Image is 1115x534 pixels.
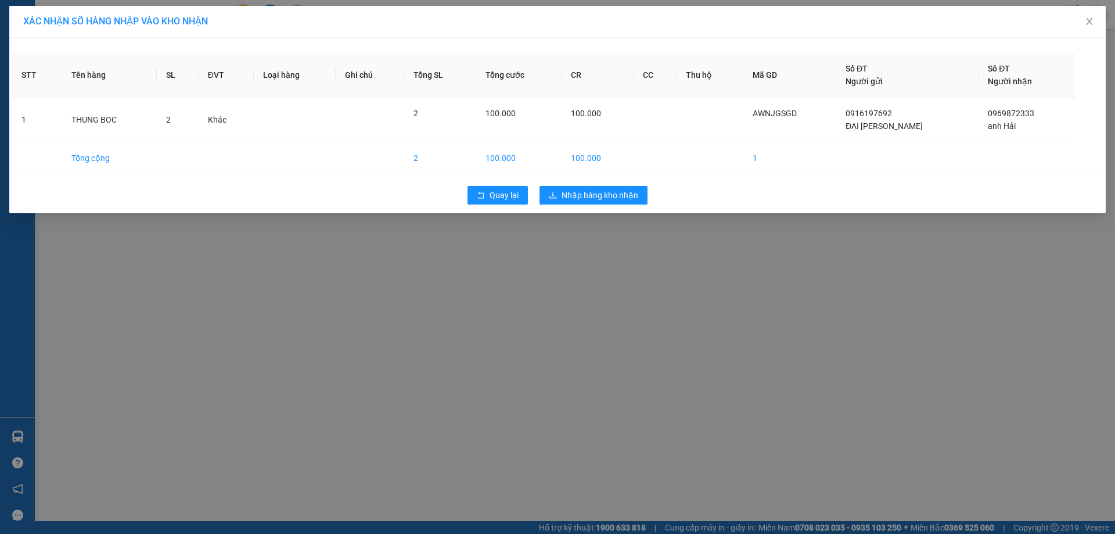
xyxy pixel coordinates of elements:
[539,186,648,205] button: downloadNhập hàng kho nhận
[404,142,476,174] td: 2
[846,77,883,86] span: Người gửi
[743,142,836,174] td: 1
[988,77,1032,86] span: Người nhận
[254,53,336,98] th: Loại hàng
[476,53,562,98] th: Tổng cước
[562,142,634,174] td: 100.000
[485,109,516,118] span: 100.000
[62,53,157,98] th: Tên hàng
[988,109,1034,118] span: 0969872333
[476,142,562,174] td: 100.000
[988,121,1016,131] span: anh Hải
[562,53,634,98] th: CR
[1073,6,1106,38] button: Close
[477,191,485,200] span: rollback
[23,16,208,27] span: XÁC NHẬN SỐ HÀNG NHẬP VÀO KHO NHẬN
[404,53,476,98] th: Tổng SL
[166,115,171,124] span: 2
[62,142,157,174] td: Tổng cộng
[846,121,923,131] span: ĐẠI [PERSON_NAME]
[12,98,62,142] td: 1
[743,53,836,98] th: Mã GD
[562,189,638,202] span: Nhập hàng kho nhận
[549,191,557,200] span: download
[677,53,743,98] th: Thu hộ
[634,53,677,98] th: CC
[753,109,797,118] span: AWNJGSGD
[199,53,254,98] th: ĐVT
[467,186,528,205] button: rollbackQuay lại
[1085,17,1094,26] span: close
[62,98,157,142] td: THUNG BOC
[571,109,601,118] span: 100.000
[988,64,1010,73] span: Số ĐT
[199,98,254,142] td: Khác
[157,53,198,98] th: SL
[12,53,62,98] th: STT
[413,109,418,118] span: 2
[490,189,519,202] span: Quay lại
[846,64,868,73] span: Số ĐT
[336,53,405,98] th: Ghi chú
[846,109,892,118] span: 0916197692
